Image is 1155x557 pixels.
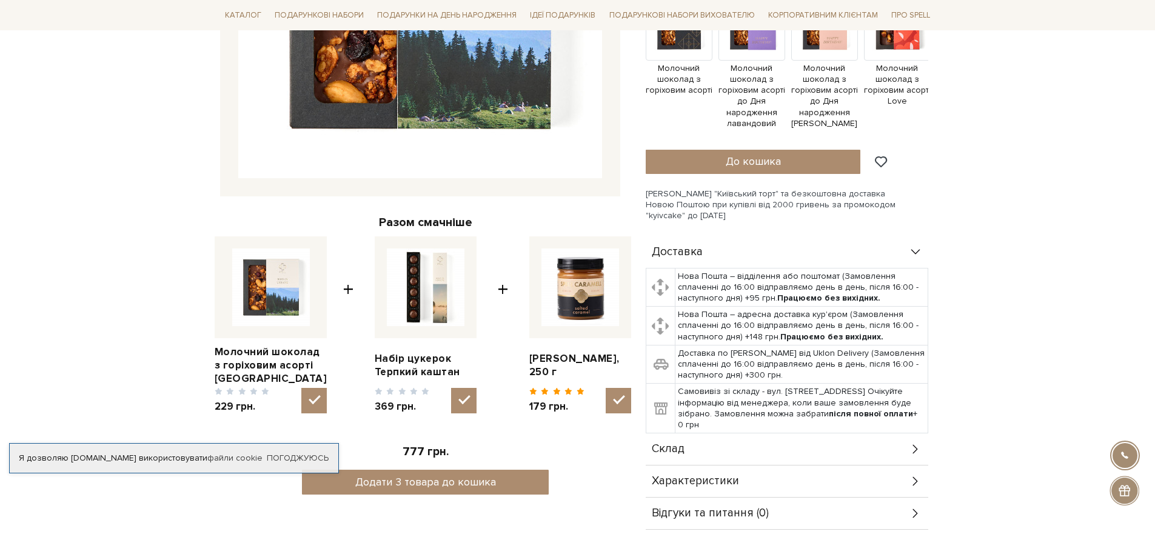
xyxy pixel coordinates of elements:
td: Нова Пошта – адресна доставка кур'єром (Замовлення сплаченні до 16:00 відправляємо день в день, п... [675,307,928,345]
span: 179 грн. [529,400,584,413]
b: Працюємо без вихідних. [777,293,880,303]
a: Молочний шоколад з горіховим асорті [646,21,712,96]
a: Молочний шоколад з горіховим асорті до Дня народження лавандовий [718,21,785,129]
span: Молочний шоколад з горіховим асорті до Дня народження [PERSON_NAME] [791,63,858,129]
a: Каталог [220,6,266,25]
span: Молочний шоколад з горіховим асорті Love [864,63,931,107]
span: Доставка [652,247,703,258]
td: Доставка по [PERSON_NAME] від Uklon Delivery (Замовлення сплаченні до 16:00 відправляємо день в д... [675,345,928,384]
span: 777 грн. [403,445,449,459]
button: До кошика [646,150,861,174]
a: Молочний шоколад з горіховим асорті до Дня народження [PERSON_NAME] [791,21,858,129]
a: Набір цукерок Терпкий каштан [375,352,477,379]
b: після повної оплати [829,409,913,419]
a: Подарункові набори [270,6,369,25]
div: [PERSON_NAME] "Київський торт" та безкоштовна доставка Новою Поштою при купівлі від 2000 гривень ... [646,188,936,222]
b: Працюємо без вихідних. [780,332,883,342]
img: Карамель солона, 250 г [541,248,619,326]
span: 229 грн. [215,400,270,413]
a: Молочний шоколад з горіховим асорті Love [864,21,931,107]
div: Я дозволяю [DOMAIN_NAME] використовувати [10,453,338,464]
a: [PERSON_NAME], 250 г [529,352,631,379]
span: Молочний шоколад з горіховим асорті [646,63,712,96]
span: Характеристики [652,476,739,487]
span: + [498,236,508,414]
span: + [343,236,353,414]
img: Набір цукерок Терпкий каштан [387,248,464,326]
a: Подарунки на День народження [372,6,521,25]
a: Молочний шоколад з горіховим асорті [GEOGRAPHIC_DATA] [215,345,327,385]
a: Про Spell [886,6,935,25]
a: Корпоративним клієнтам [763,5,883,25]
td: Самовивіз зі складу - вул. [STREET_ADDRESS] Очікуйте інформацію від менеджера, коли ваше замовлен... [675,384,928,433]
img: Молочний шоколад з горіховим асорті Україна [232,248,310,326]
a: Подарункові набори вихователю [604,5,760,25]
button: Додати 3 товара до кошика [302,470,549,495]
span: 369 грн. [375,400,430,413]
a: файли cookie [207,453,263,463]
td: Нова Пошта – відділення або поштомат (Замовлення сплаченні до 16:00 відправляємо день в день, піс... [675,268,928,307]
span: Відгуки та питання (0) [652,508,769,519]
div: Разом смачніше [220,215,631,230]
span: Склад [652,444,685,455]
a: Погоджуюсь [267,453,329,464]
span: Молочний шоколад з горіховим асорті до Дня народження лавандовий [718,63,785,129]
span: До кошика [726,155,781,168]
a: Ідеї подарунків [525,6,600,25]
